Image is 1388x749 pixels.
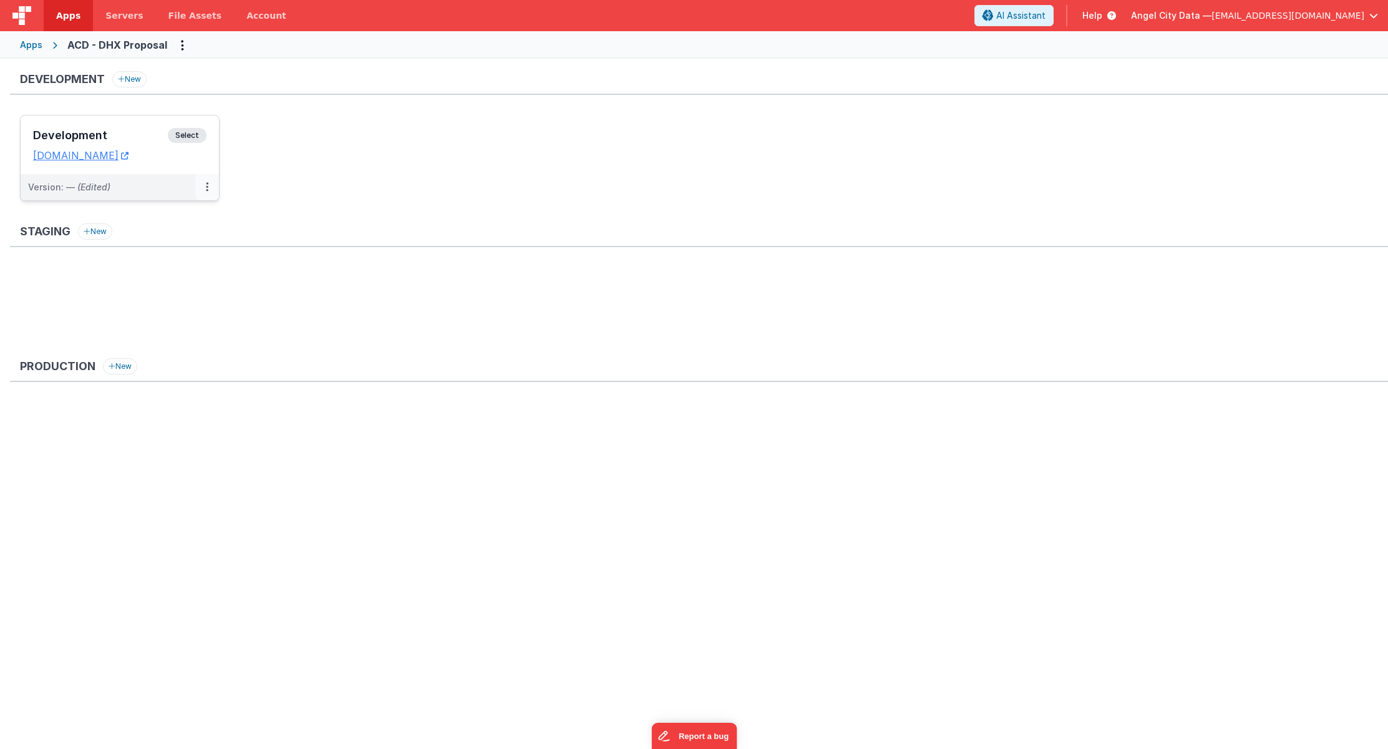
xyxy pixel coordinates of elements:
[20,73,105,86] h3: Development
[996,9,1046,22] span: AI Assistant
[33,149,129,162] a: [DOMAIN_NAME]
[1131,9,1378,22] button: Angel City Data — [EMAIL_ADDRESS][DOMAIN_NAME]
[1211,9,1364,22] span: [EMAIL_ADDRESS][DOMAIN_NAME]
[168,9,222,22] span: File Assets
[20,39,42,51] div: Apps
[651,723,737,749] iframe: Marker.io feedback button
[172,35,192,55] button: Options
[56,9,80,22] span: Apps
[20,225,70,238] h3: Staging
[67,37,167,52] div: ACD - DHX Proposal
[112,71,147,87] button: New
[974,5,1054,26] button: AI Assistant
[28,181,110,193] div: Version: —
[78,223,112,240] button: New
[33,129,168,142] h3: Development
[1082,9,1102,22] span: Help
[103,358,137,374] button: New
[20,360,95,373] h3: Production
[77,182,110,192] span: (Edited)
[168,128,206,143] span: Select
[105,9,143,22] span: Servers
[1131,9,1211,22] span: Angel City Data —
